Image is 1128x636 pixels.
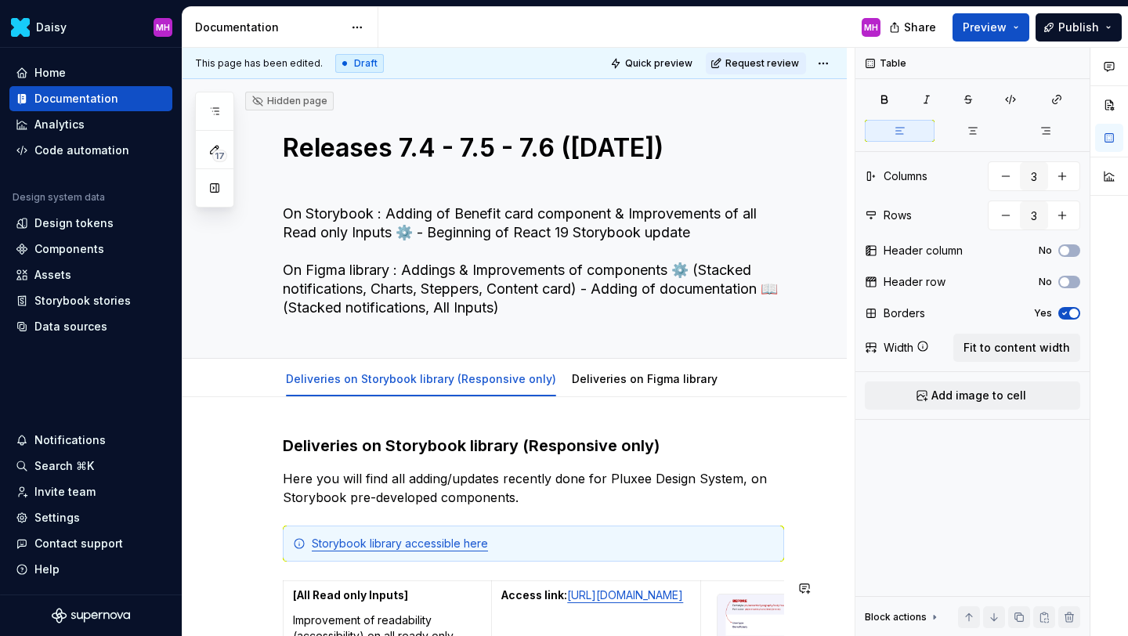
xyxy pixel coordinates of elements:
button: Publish [1036,13,1122,42]
a: Design tokens [9,211,172,236]
div: Deliveries on Storybook library (Responsive only) [280,362,562,395]
div: Documentation [195,20,343,35]
div: MH [156,21,170,34]
a: Storybook library accessible here [312,537,488,550]
div: Assets [34,267,71,283]
button: Fit to content width [953,334,1080,362]
span: Quick preview [625,57,692,70]
button: Contact support [9,531,172,556]
textarea: On Storybook : Adding of Benefit card component & Improvements of all Read only Inputs ⚙️ - Begin... [280,201,781,320]
button: Request review [706,52,806,74]
a: Analytics [9,112,172,137]
div: Analytics [34,117,85,132]
button: Quick preview [606,52,700,74]
div: Notifications [34,432,106,448]
button: Notifications [9,428,172,453]
strong: [All Read only Inputs] [293,588,408,602]
div: Invite team [34,484,96,500]
span: Share [904,20,936,35]
img: 8442b5b3-d95e-456d-8131-d61e917d6403.png [11,18,30,37]
a: Documentation [9,86,172,111]
a: Home [9,60,172,85]
button: Share [881,13,946,42]
label: No [1039,244,1052,257]
div: Data sources [34,319,107,334]
div: Borders [884,305,925,321]
strong: Access link: [501,588,567,602]
button: DaisyMH [3,10,179,44]
a: Deliveries on Figma library [572,372,718,385]
a: Assets [9,262,172,287]
a: [URL][DOMAIN_NAME] [567,588,683,602]
div: Design tokens [34,215,114,231]
div: Daisy [36,20,67,35]
div: Deliveries on Figma library [566,362,724,395]
span: 17 [212,150,227,162]
div: Settings [34,510,80,526]
a: Settings [9,505,172,530]
div: Code automation [34,143,129,158]
a: Deliveries on Storybook library (Responsive only) [286,372,556,385]
a: Storybook stories [9,288,172,313]
div: Contact support [34,536,123,551]
div: Block actions [865,606,941,628]
svg: Supernova Logo [52,608,130,623]
a: Components [9,237,172,262]
a: Code automation [9,138,172,163]
span: Request review [725,57,799,70]
div: Components [34,241,104,257]
textarea: Releases 7.4 - 7.5 - 7.6 ([DATE]) [280,129,781,198]
div: Design system data [13,191,105,204]
label: No [1039,276,1052,288]
div: Block actions [865,611,927,623]
div: Header row [884,274,945,290]
div: Header column [884,243,963,258]
label: Yes [1034,307,1052,320]
span: Fit to content width [963,340,1070,356]
div: Hidden page [251,95,327,107]
span: Preview [963,20,1007,35]
div: Help [34,562,60,577]
div: Columns [884,168,927,184]
span: Add image to cell [931,388,1026,403]
span: This page has been edited. [195,57,323,70]
strong: Deliveries on Storybook library (Responsive only) [283,436,660,455]
button: Help [9,557,172,582]
div: Storybook stories [34,293,131,309]
span: Publish [1058,20,1099,35]
div: Documentation [34,91,118,107]
p: Here you will find all adding/updates recently done for Pluxee Design System, on Storybook pre-de... [283,469,784,507]
div: Width [884,340,913,356]
a: Invite team [9,479,172,504]
button: Preview [953,13,1029,42]
div: Home [34,65,66,81]
button: Add image to cell [865,381,1080,410]
button: Search ⌘K [9,454,172,479]
div: Draft [335,54,384,73]
a: Data sources [9,314,172,339]
div: Rows [884,208,912,223]
div: Search ⌘K [34,458,94,474]
div: MH [864,21,878,34]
